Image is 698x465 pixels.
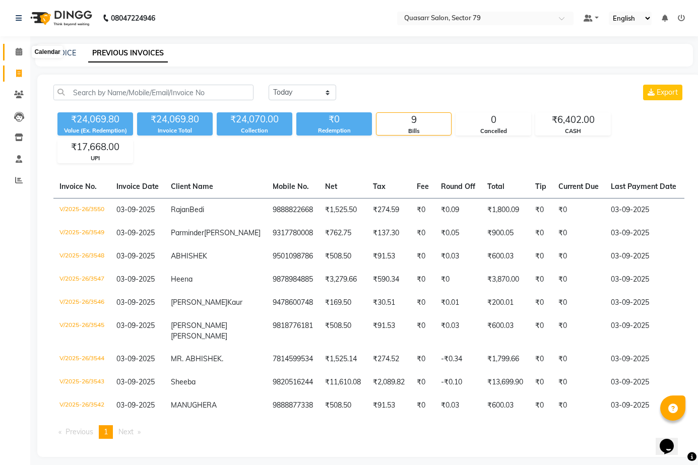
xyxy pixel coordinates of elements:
[273,182,309,191] span: Mobile No.
[552,198,605,222] td: ₹0
[267,245,319,268] td: 9501098786
[611,182,676,191] span: Last Payment Date
[411,198,435,222] td: ₹0
[267,314,319,348] td: 9818776181
[53,268,110,291] td: V/2025-26/3547
[171,321,227,330] span: [PERSON_NAME]
[441,182,475,191] span: Round Off
[536,127,610,136] div: CASH
[411,268,435,291] td: ₹0
[435,291,481,314] td: ₹0.01
[267,394,319,417] td: 9888877338
[411,394,435,417] td: ₹0
[171,377,196,386] span: Sheeba
[319,371,367,394] td: ₹11,610.08
[171,205,189,214] span: Rajan
[53,394,110,417] td: V/2025-26/3542
[53,245,110,268] td: V/2025-26/3548
[367,394,411,417] td: ₹91.53
[605,314,682,348] td: 03-09-2025
[319,314,367,348] td: ₹508.50
[435,348,481,371] td: -₹0.34
[656,425,688,455] iframe: chat widget
[217,112,292,126] div: ₹24,070.00
[319,222,367,245] td: ₹762.75
[605,245,682,268] td: 03-09-2025
[116,251,155,260] span: 03-09-2025
[325,182,337,191] span: Net
[481,245,529,268] td: ₹600.03
[53,314,110,348] td: V/2025-26/3545
[605,222,682,245] td: 03-09-2025
[552,314,605,348] td: ₹0
[137,112,213,126] div: ₹24,069.80
[319,291,367,314] td: ₹169.50
[435,222,481,245] td: ₹0.05
[373,182,386,191] span: Tax
[605,198,682,222] td: 03-09-2025
[529,371,552,394] td: ₹0
[529,198,552,222] td: ₹0
[536,113,610,127] div: ₹6,402.00
[53,425,684,439] nav: Pagination
[58,140,133,154] div: ₹17,668.00
[116,298,155,307] span: 03-09-2025
[171,331,227,341] span: [PERSON_NAME]
[411,245,435,268] td: ₹0
[116,275,155,284] span: 03-09-2025
[192,401,217,410] span: GHERA
[53,371,110,394] td: V/2025-26/3543
[481,198,529,222] td: ₹1,800.09
[487,182,504,191] span: Total
[66,427,93,436] span: Previous
[104,427,108,436] span: 1
[319,245,367,268] td: ₹508.50
[111,4,155,32] b: 08047224946
[57,126,133,135] div: Value (Ex. Redemption)
[26,4,95,32] img: logo
[529,222,552,245] td: ₹0
[552,245,605,268] td: ₹0
[53,348,110,371] td: V/2025-26/3544
[481,314,529,348] td: ₹600.03
[319,394,367,417] td: ₹508.50
[552,222,605,245] td: ₹0
[53,198,110,222] td: V/2025-26/3550
[267,222,319,245] td: 9317780008
[529,245,552,268] td: ₹0
[643,85,682,100] button: Export
[417,182,429,191] span: Fee
[116,228,155,237] span: 03-09-2025
[376,127,451,136] div: Bills
[411,291,435,314] td: ₹0
[88,44,168,62] a: PREVIOUS INVOICES
[171,275,193,284] span: Heena
[137,126,213,135] div: Invoice Total
[267,198,319,222] td: 9888822668
[367,314,411,348] td: ₹91.53
[116,205,155,214] span: 03-09-2025
[319,348,367,371] td: ₹1,525.14
[53,222,110,245] td: V/2025-26/3549
[267,268,319,291] td: 9878984885
[367,268,411,291] td: ₹590.34
[535,182,546,191] span: Tip
[481,348,529,371] td: ₹1,799.66
[319,268,367,291] td: ₹3,279.66
[529,268,552,291] td: ₹0
[481,268,529,291] td: ₹3,870.00
[456,127,531,136] div: Cancelled
[59,182,97,191] span: Invoice No.
[529,348,552,371] td: ₹0
[411,222,435,245] td: ₹0
[605,348,682,371] td: 03-09-2025
[222,354,223,363] span: .
[32,46,62,58] div: Calendar
[267,291,319,314] td: 9478600748
[296,126,372,135] div: Redemption
[481,394,529,417] td: ₹600.03
[367,371,411,394] td: ₹2,089.82
[605,394,682,417] td: 03-09-2025
[58,154,133,163] div: UPI
[367,291,411,314] td: ₹30.51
